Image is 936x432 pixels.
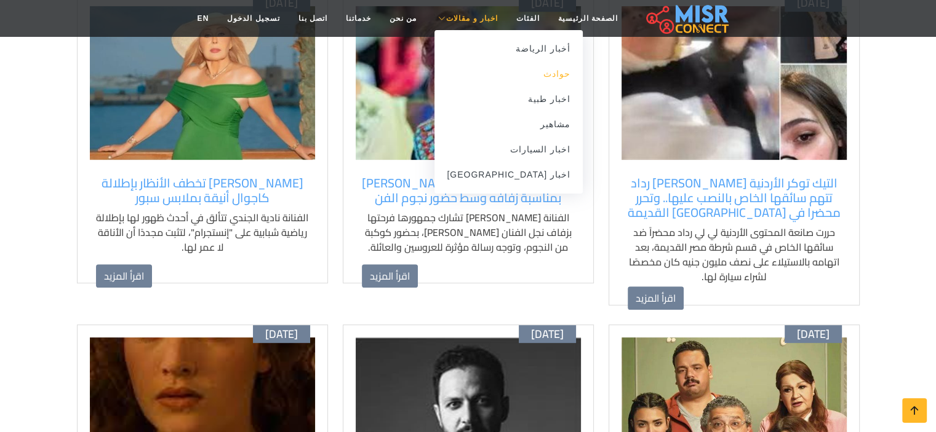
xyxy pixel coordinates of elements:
a: خدماتنا [337,7,380,30]
p: الفنانة نادية الجندي تتألق في أحدث ظهور لها بإطلالة رياضية شبابية على "إنستجرام"، لتثبت مجددًا أن... [96,210,309,254]
a: الصفحة الرئيسية [549,7,627,30]
img: إلهام شاهين تهنئ نجل هاني رمزي بزفافه في حفل فني كبير [356,6,581,160]
a: من نحن [380,7,426,30]
span: اخبار و مقالات [446,13,498,24]
a: أخبار الرياضة [434,36,583,61]
a: الفئات [507,7,549,30]
span: [DATE] [797,328,830,341]
img: التيك توكر الأردنية لي لي رداد تقدم بلاغًا ضد سائقها الخاص بتهمة النصب [622,6,847,160]
a: اقرأ المزيد [96,264,152,288]
a: اخبار [GEOGRAPHIC_DATA] [434,162,583,187]
a: [PERSON_NAME] تخطف الأنظار بإطلالة كاجوال أنيقة بملابس سبور [96,176,309,205]
span: [DATE] [265,328,298,341]
a: حوادث [434,61,583,87]
p: حررت صانعة المحتوى الأردنية لي لي رداد محضراً ضد سائقها الخاص في قسم شرطة مصر القديمة، بعد اتهامه... [628,225,841,284]
a: تسجيل الدخول [218,7,289,30]
p: الفنانة [PERSON_NAME] تشارك جمهورها فرحتها بزفاف نجل الفنان [PERSON_NAME]، بحضور كوكبة من النجوم،... [362,210,575,254]
span: [DATE] [531,328,564,341]
a: اخبار طبية [434,87,583,112]
a: اخبار و مقالات [426,7,507,30]
a: EN [188,7,218,30]
a: اتصل بنا [289,7,337,30]
img: نادية الجندي بإطلالة كاجوال أنيقة بملابس رياضية على إنستجرام [90,6,315,160]
a: التيك توكر الأردنية [PERSON_NAME] رداد تتهم سائقها الخاص بالنصب عليها.. وتحرر محضرا في [GEOGRAPHI... [628,176,841,220]
img: main.misr_connect [646,3,729,34]
a: اقرأ المزيد [362,264,418,288]
a: مشاهير [434,112,583,137]
a: اخبار السيارات [434,137,583,162]
a: إلهام شاهين تهنئ نجل [PERSON_NAME] بمناسبة زفافه وسط حضور نجوم الفن [362,176,575,205]
a: اقرأ المزيد [628,286,684,310]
